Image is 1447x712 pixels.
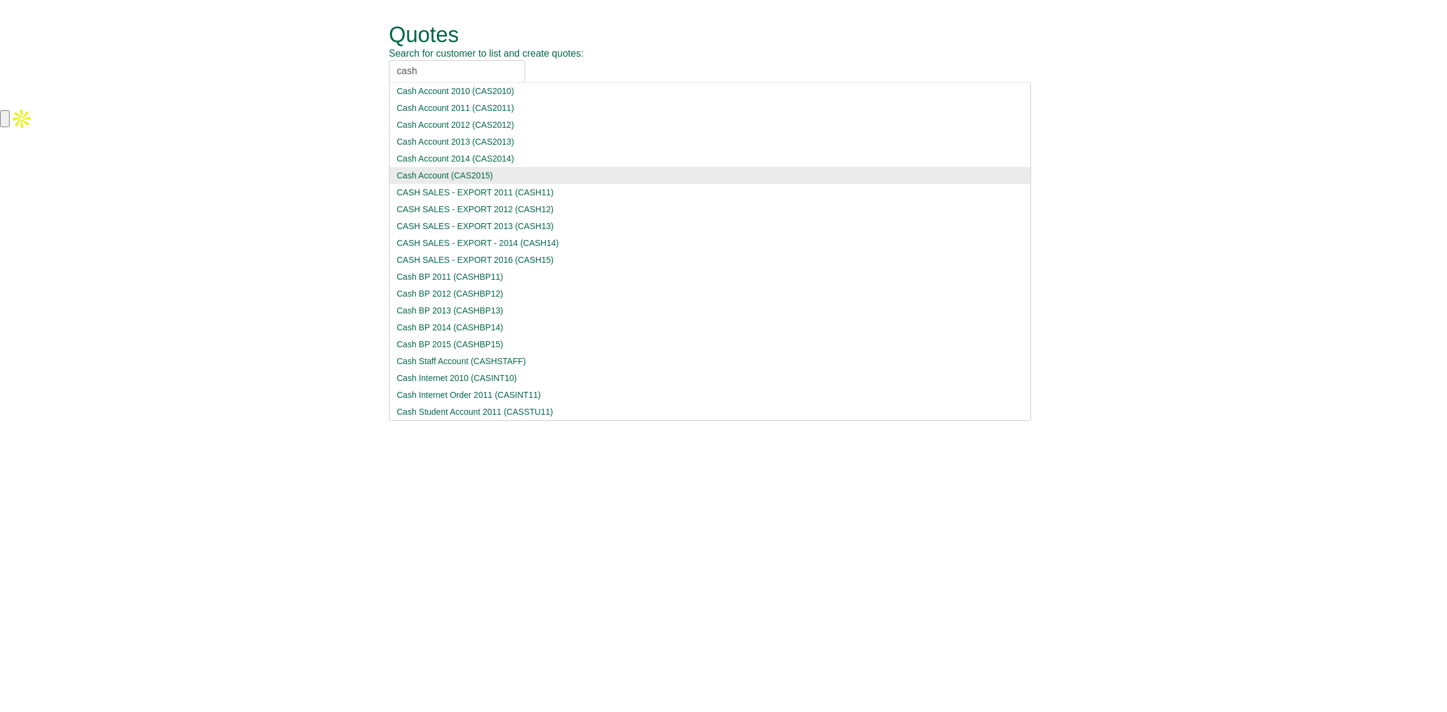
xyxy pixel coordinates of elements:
div: Cash BP 2015 (CASHBP15) [397,338,1023,350]
div: Cash Account 2013 (CAS2013) [397,136,1023,148]
div: Cash BP 2013 (CASHBP13) [397,304,1023,317]
div: Cash Account 2014 (CAS2014) [397,153,1023,165]
div: Cash BP 2012 (CASHBP12) [397,288,1023,300]
div: Cash Internet 2010 (CASINT10) [397,372,1023,384]
div: Cash Account 2010 (CAS2010) [397,85,1023,97]
div: CASH SALES - EXPORT - 2014 (CASH14) [397,237,1023,249]
div: Cash Account 2011 (CAS2011) [397,102,1023,114]
div: Cash BP 2014 (CASHBP14) [397,321,1023,333]
h1: Quotes [389,23,1031,47]
span: Search for customer to list and create quotes: [389,48,584,58]
div: Cash Account (CAS2015) [397,169,1023,181]
div: CASH SALES - EXPORT 2016 (CASH15) [397,254,1023,266]
div: Cash Internet Order 2011 (CASINT11) [397,389,1023,401]
div: Cash BP 2011 (CASHBP11) [397,271,1023,283]
div: CASH SALES - EXPORT 2011 (CASH11) [397,186,1023,198]
div: Cash Student Account 2011 (CASSTU11) [397,406,1023,418]
div: Cash Staff Account (CASHSTAFF) [397,355,1023,367]
img: Apollo [10,107,34,131]
div: CASH SALES - EXPORT 2013 (CASH13) [397,220,1023,232]
div: CASH SALES - EXPORT 2012 (CASH12) [397,203,1023,215]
